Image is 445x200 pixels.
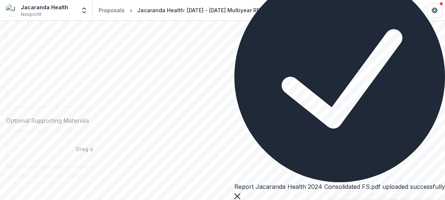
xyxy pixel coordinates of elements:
div: Jacaranda Health: [DATE] - [DATE] Multiyear RFP Application [137,6,294,14]
a: Proposals [96,5,128,16]
button: Notifications [392,3,406,18]
span: Nonprofit [21,11,42,18]
button: Partners [409,3,424,18]
img: Jacaranda Health [6,4,18,16]
p: Drag and drop files or [76,145,174,153]
p: Optional Supporting Materials [6,116,89,125]
button: Open entity switcher [79,3,89,18]
button: Get Help [427,3,442,18]
div: Jacaranda Health [21,3,68,11]
nav: breadcrumb [96,5,297,16]
div: Proposals [99,6,125,14]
